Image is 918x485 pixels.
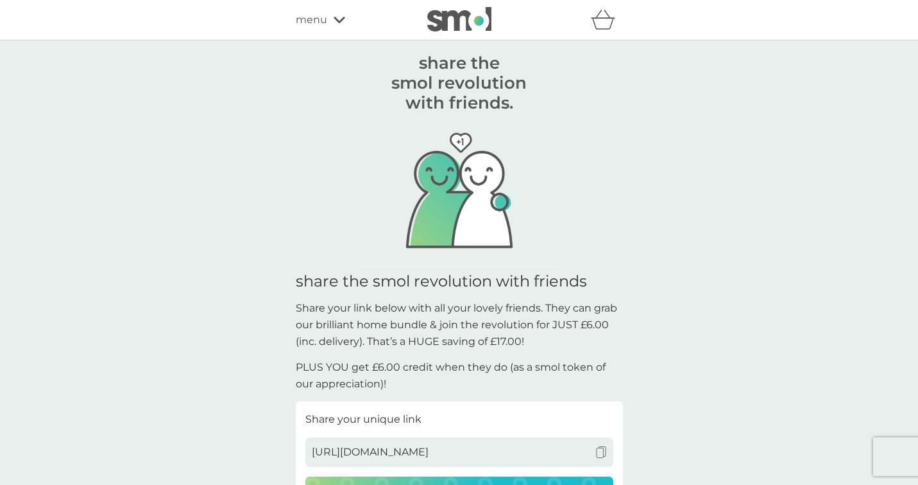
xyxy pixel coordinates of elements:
[296,359,623,392] p: PLUS YOU get £6.00 credit when they do (as a smol token of our appreciation)!
[595,446,607,458] img: copy to clipboard
[353,114,565,272] img: This graphic shows two friends, one with their arm around the other.
[296,272,623,291] h1: share the smol revolution with friends
[591,7,623,33] div: basket
[391,40,527,114] h1: share the smol revolution with friends.
[296,300,623,349] p: Share your link below with all your lovely friends. They can grab our brilliant home bundle & joi...
[305,411,613,428] p: Share your unique link
[296,12,327,28] span: menu
[312,444,429,461] span: [URL][DOMAIN_NAME]
[427,7,491,31] img: smol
